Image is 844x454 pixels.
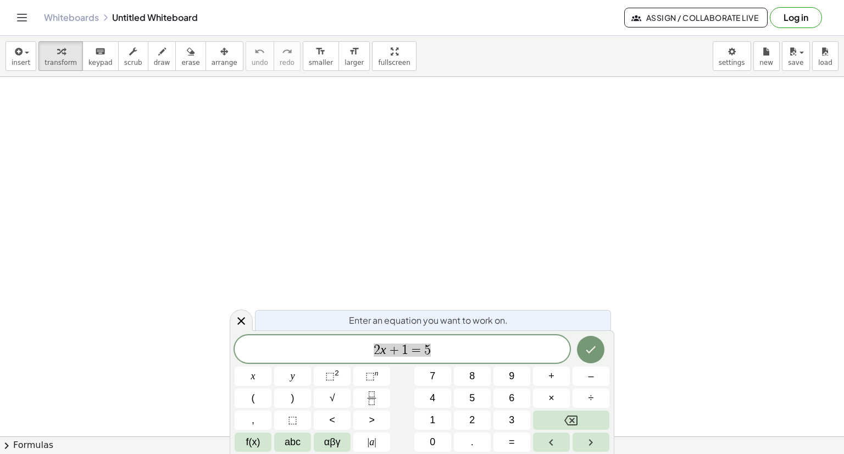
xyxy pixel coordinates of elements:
span: < [329,413,335,428]
button: fullscreen [372,41,416,71]
button: new [753,41,780,71]
span: Assign / Collaborate Live [634,13,758,23]
button: undoundo [246,41,274,71]
button: Assign / Collaborate Live [624,8,768,27]
sup: 2 [335,369,339,377]
span: 6 [509,391,514,406]
span: ÷ [588,391,594,406]
button: draw [148,41,176,71]
sup: n [375,369,379,377]
button: format_sizelarger [338,41,370,71]
button: 6 [493,389,530,408]
button: insert [5,41,36,71]
span: transform [45,59,77,67]
span: insert [12,59,30,67]
span: x [251,369,256,384]
button: Less than [314,411,351,430]
button: Placeholder [274,411,311,430]
span: ) [291,391,295,406]
button: , [235,411,271,430]
button: settings [713,41,751,71]
button: . [454,433,491,452]
button: redoredo [274,41,301,71]
button: keyboardkeypad [82,41,119,71]
span: + [386,344,402,357]
button: Left arrow [533,433,570,452]
span: arrange [212,59,237,67]
button: Alphabet [274,433,311,452]
span: αβγ [324,435,341,450]
span: = [509,435,515,450]
button: 2 [454,411,491,430]
button: 3 [493,411,530,430]
button: Times [533,389,570,408]
span: redo [280,59,295,67]
button: erase [175,41,206,71]
span: smaller [309,59,333,67]
span: ⬚ [288,413,297,428]
button: ) [274,389,311,408]
span: f(x) [246,435,260,450]
button: 9 [493,367,530,386]
span: | [368,436,370,447]
button: y [274,367,311,386]
button: x [235,367,271,386]
span: 1 [430,413,435,428]
button: Backspace [533,411,609,430]
button: load [812,41,839,71]
button: 5 [454,389,491,408]
button: Toggle navigation [13,9,31,26]
span: . [471,435,474,450]
span: √ [330,391,335,406]
span: ⬚ [365,370,375,381]
i: format_size [315,45,326,58]
span: 7 [430,369,435,384]
button: Plus [533,367,570,386]
span: scrub [124,59,142,67]
button: 4 [414,389,451,408]
button: ( [235,389,271,408]
span: 5 [469,391,475,406]
button: 8 [454,367,491,386]
span: > [369,413,375,428]
span: 8 [469,369,475,384]
span: fullscreen [378,59,410,67]
span: | [374,436,376,447]
span: draw [154,59,170,67]
button: Superscript [353,367,390,386]
span: abc [285,435,301,450]
button: Minus [573,367,609,386]
span: settings [719,59,745,67]
span: a [368,435,376,450]
button: 7 [414,367,451,386]
button: Done [577,336,604,363]
button: Right arrow [573,433,609,452]
button: Functions [235,433,271,452]
button: arrange [206,41,243,71]
span: , [252,413,254,428]
span: larger [345,59,364,67]
span: load [818,59,832,67]
span: 2 [469,413,475,428]
span: new [759,59,773,67]
i: format_size [349,45,359,58]
button: Greek alphabet [314,433,351,452]
button: Squared [314,367,351,386]
span: = [408,344,424,357]
i: keyboard [95,45,105,58]
span: 2 [374,344,380,357]
span: save [788,59,803,67]
button: save [782,41,810,71]
i: redo [282,45,292,58]
span: – [588,369,593,384]
button: Square root [314,389,351,408]
button: Divide [573,389,609,408]
span: undo [252,59,268,67]
button: Equals [493,433,530,452]
span: ⬚ [325,370,335,381]
button: 0 [414,433,451,452]
button: format_sizesmaller [303,41,339,71]
span: erase [181,59,199,67]
var: x [380,342,386,357]
span: 0 [430,435,435,450]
